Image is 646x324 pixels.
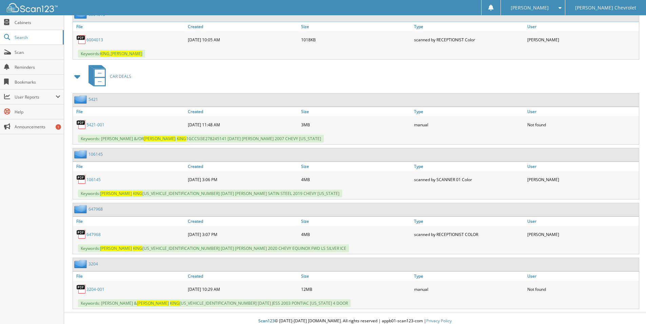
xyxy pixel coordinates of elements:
a: Size [299,162,413,171]
span: User Reports [15,94,56,100]
span: Scan [15,49,60,55]
a: 647968 [86,232,101,237]
span: Announcements [15,124,60,130]
div: [DATE] 10:05 AM [186,33,299,46]
div: scanned by SCANNER 01 Color [412,173,526,186]
div: [DATE] 11:48 AM [186,118,299,131]
img: PDF.png [76,174,86,185]
a: File [73,162,186,171]
img: PDF.png [76,120,86,130]
div: [PERSON_NAME] [526,33,639,46]
a: 106145 [89,151,103,157]
a: Size [299,107,413,116]
span: [PERSON_NAME] [100,245,132,251]
a: File [73,22,186,31]
span: KING [133,245,142,251]
div: Not found [526,282,639,296]
span: CAR DEALS [110,73,131,79]
a: CAR DEALS [84,63,131,90]
a: 5421-001 [86,122,104,128]
img: scan123-logo-white.svg [7,3,58,12]
span: Reminders [15,64,60,70]
a: File [73,217,186,226]
div: [DATE] 3:06 PM [186,173,299,186]
div: 3MB [299,118,413,131]
div: 1018KB [299,33,413,46]
span: Keywords: [US_VEHICLE_IDENTIFICATION_NUMBER] [DATE] [PERSON_NAME] SATIN STEEL 2019 CHEVY [US_STATE] [78,190,342,197]
div: 12MB [299,282,413,296]
img: PDF.png [76,284,86,294]
div: manual [412,118,526,131]
a: 6004013 [86,37,103,43]
div: [DATE] 3:07 PM [186,228,299,241]
img: PDF.png [76,35,86,45]
span: Search [15,35,59,40]
span: [PERSON_NAME] [100,191,132,196]
a: Type [412,272,526,281]
span: KING [177,136,186,142]
a: Size [299,217,413,226]
span: [PERSON_NAME] [511,6,549,10]
span: Keywords: [PERSON_NAME] & [US_VEHICLE_IDENTIFICATION_NUMBER] [DATE] JESS 2003 PONTIAC [US_STATE] ... [78,299,351,307]
span: Scan123 [258,318,275,324]
img: folder2.png [74,205,89,213]
a: Created [186,272,299,281]
a: Created [186,162,299,171]
div: 4MB [299,173,413,186]
a: User [526,162,639,171]
span: KING [100,51,110,57]
a: User [526,272,639,281]
a: 647968 [89,206,103,212]
div: scanned by RECEPTIONIST Color [412,33,526,46]
a: User [526,22,639,31]
span: KING [170,300,179,306]
span: [PERSON_NAME] [137,300,169,306]
img: folder2.png [74,150,89,158]
a: File [73,107,186,116]
div: 1 [56,124,61,130]
div: [PERSON_NAME] [526,228,639,241]
a: User [526,217,639,226]
a: 106145 [86,177,101,182]
div: [DATE] 10:29 AM [186,282,299,296]
a: Type [412,22,526,31]
a: Type [412,217,526,226]
a: 5421 [89,96,98,102]
a: File [73,272,186,281]
span: Keywords: [PERSON_NAME] &/OR 1GCCSI3E278245141 [DATE] [PERSON_NAME] 2007 CHEVY [US_STATE] [78,135,324,143]
a: Created [186,22,299,31]
span: Cabinets [15,20,60,25]
div: [PERSON_NAME] [526,173,639,186]
a: Created [186,107,299,116]
div: 4MB [299,228,413,241]
span: Help [15,109,60,115]
a: 3204 [89,261,98,267]
span: KING [133,191,142,196]
span: [PERSON_NAME] [111,51,142,57]
span: Bookmarks [15,79,60,85]
span: Keywords: , [78,50,145,58]
img: PDF.png [76,229,86,239]
a: User [526,107,639,116]
span: [PERSON_NAME] [144,136,176,142]
img: folder2.png [74,95,89,104]
a: 3204-001 [86,286,104,292]
img: folder2.png [74,260,89,268]
a: Type [412,162,526,171]
a: Created [186,217,299,226]
div: Not found [526,118,639,131]
span: Keywords: [US_VEHICLE_IDENTIFICATION_NUMBER] [DATE] [PERSON_NAME] 2020 CHEVY EQUINOX FWD LS SILVE... [78,244,349,252]
div: manual [412,282,526,296]
div: scanned by RECEPTIONIST COLOR [412,228,526,241]
a: Size [299,22,413,31]
a: Type [412,107,526,116]
span: [PERSON_NAME] Chevrolet [575,6,636,10]
a: Privacy Policy [426,318,452,324]
a: Size [299,272,413,281]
